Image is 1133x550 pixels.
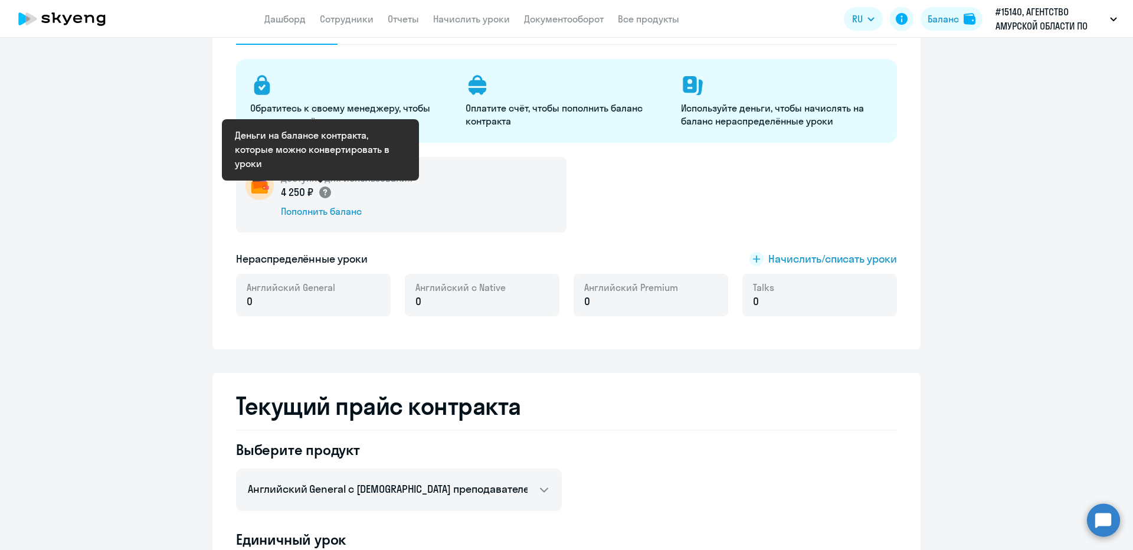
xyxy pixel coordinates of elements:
span: Английский General [247,281,335,294]
p: #15140, АГЕНТСТВО АМУРСКОЙ ОБЛАСТИ ПО ПРИВЛЕЧЕНИЮ ИНВЕСТИЦИЙ, АНО [996,5,1105,33]
p: 4 250 ₽ [281,185,332,200]
h4: Выберите продукт [236,440,562,459]
a: Дашборд [264,13,306,25]
span: 0 [584,294,590,309]
span: 0 [753,294,759,309]
a: Отчеты [388,13,419,25]
img: wallet-circle.png [245,172,274,200]
span: Начислить/списать уроки [768,251,897,267]
span: 0 [247,294,253,309]
button: #15140, АГЕНТСТВО АМУРСКОЙ ОБЛАСТИ ПО ПРИВЛЕЧЕНИЮ ИНВЕСТИЦИЙ, АНО [990,5,1123,33]
button: RU [844,7,883,31]
button: Балансbalance [921,7,983,31]
a: Документооборот [524,13,604,25]
span: Английский с Native [415,281,506,294]
div: Деньги на балансе контракта, которые можно конвертировать в уроки [235,128,406,171]
a: Сотрудники [320,13,374,25]
span: Английский Premium [584,281,678,294]
a: Все продукты [618,13,679,25]
div: Баланс [928,12,959,26]
a: Начислить уроки [433,13,510,25]
img: balance [964,13,975,25]
h2: Текущий прайс контракта [236,392,897,420]
span: 0 [415,294,421,309]
p: Оплатите счёт, чтобы пополнить баланс контракта [466,102,667,127]
div: Пополнить баланс [281,205,412,218]
span: RU [852,12,863,26]
p: Используйте деньги, чтобы начислять на баланс нераспределённые уроки [681,102,882,127]
span: Talks [753,281,774,294]
p: Обратитесь к своему менеджеру, чтобы выставить счёт на оплату [250,102,451,127]
h5: Нераспределённые уроки [236,251,368,267]
h4: Единичный урок [236,530,897,549]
